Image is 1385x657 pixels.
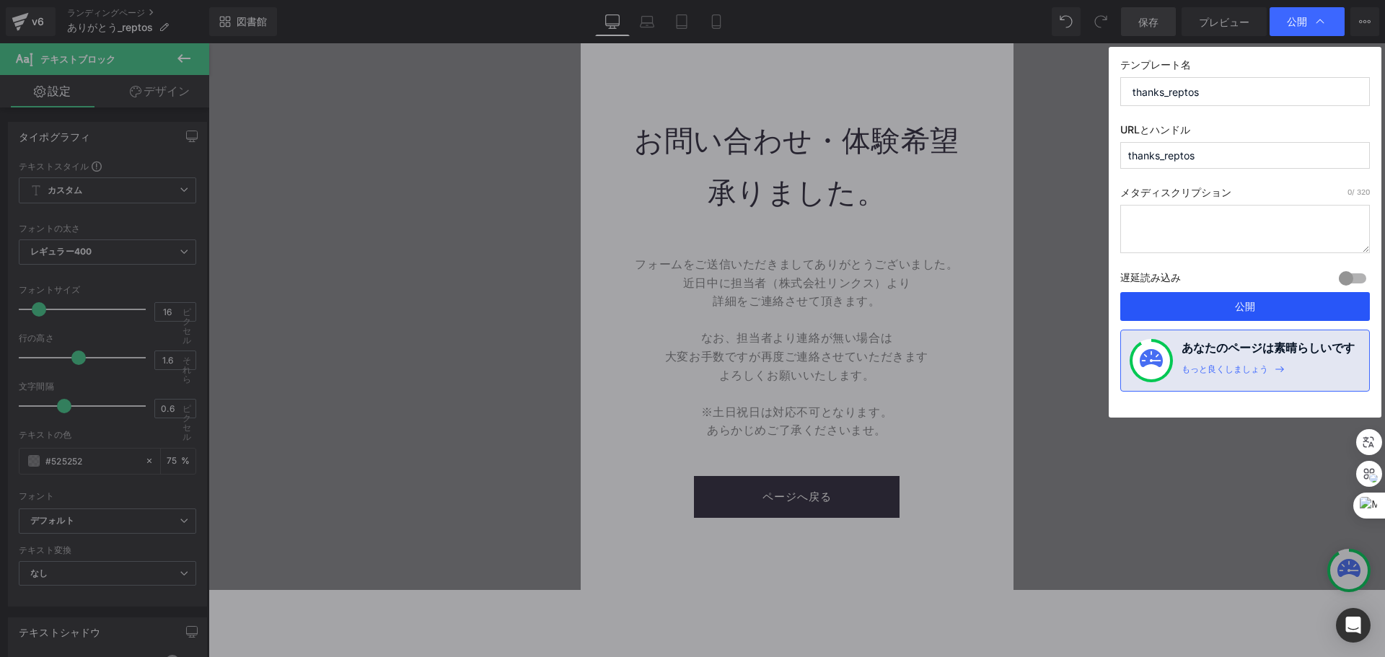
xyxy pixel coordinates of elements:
font: テンプレート名 [1120,58,1191,71]
font: 0 [1347,188,1352,196]
font: あなたのページは素晴らしいです [1182,340,1355,355]
button: 公開 [1120,292,1370,321]
font: 近日中に担当者（株式会社リンクス）より [475,234,702,246]
font: 詳細をご連絡させて頂きます。 [504,252,672,264]
img: onboarding-status.svg [1140,349,1163,372]
font: 遅延読み込み [1120,271,1181,283]
font: 大変お手数ですが再度ご連絡させていただきます [457,307,720,319]
font: よろしくお願いいたします。 [511,326,667,338]
font: なお、担当者より連絡が無い場合は [493,288,685,301]
font: メタディスクリプション [1120,186,1231,198]
div: インターコムメッセンジャーを開く [1336,608,1371,643]
font: もっと良くしましょう [1182,363,1268,374]
font: お問い合わせ・体験希望 [426,81,751,114]
a: ページへ戻る [485,433,691,475]
font: あらかじめご了承くださいませ。 [498,381,678,393]
font: / 320 [1352,188,1370,196]
font: フォームをご送信いただきましてありがとうございました。 [426,215,749,227]
font: 承りました。 [499,133,678,166]
font: ※土日祝日は対応不可となります。 [493,363,685,375]
font: 公開 [1287,15,1307,27]
font: URLとハンドル [1120,123,1190,136]
font: 公開 [1235,300,1255,312]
